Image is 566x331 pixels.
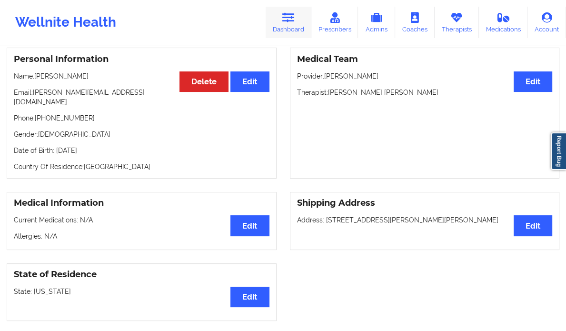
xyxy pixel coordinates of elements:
p: Name: [PERSON_NAME] [14,71,269,81]
a: Coaches [395,7,435,38]
p: Date of Birth: [DATE] [14,146,269,155]
a: Report Bug [551,132,566,170]
h3: Personal Information [14,54,269,65]
p: State: [US_STATE] [14,287,269,296]
p: Gender: [DEMOGRAPHIC_DATA] [14,130,269,139]
p: Provider: [PERSON_NAME] [297,71,553,81]
h3: State of Residence [14,269,269,280]
h3: Shipping Address [297,198,553,209]
h3: Medical Team [297,54,553,65]
button: Edit [514,215,552,236]
a: Therapists [435,7,479,38]
p: Allergies: N/A [14,231,269,241]
p: Address: [STREET_ADDRESS][PERSON_NAME][PERSON_NAME] [297,215,553,225]
button: Edit [230,287,269,307]
h3: Medical Information [14,198,269,209]
button: Edit [230,215,269,236]
p: Email: [PERSON_NAME][EMAIL_ADDRESS][DOMAIN_NAME] [14,88,269,107]
p: Country Of Residence: [GEOGRAPHIC_DATA] [14,162,269,171]
a: Medications [479,7,528,38]
p: Current Medications: N/A [14,215,269,225]
button: Edit [514,71,552,92]
p: Phone: [PHONE_NUMBER] [14,113,269,123]
a: Dashboard [266,7,311,38]
a: Prescribers [311,7,358,38]
p: Therapist: [PERSON_NAME] [PERSON_NAME] [297,88,553,97]
a: Account [527,7,566,38]
a: Admins [358,7,395,38]
button: Edit [230,71,269,92]
button: Delete [179,71,228,92]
